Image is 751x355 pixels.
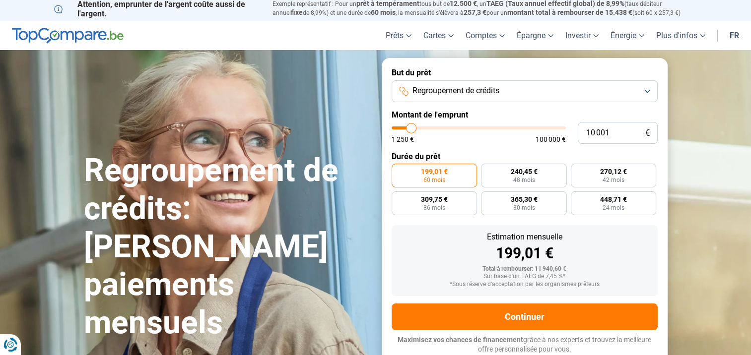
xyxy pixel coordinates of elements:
[510,196,537,203] span: 365,30 €
[423,205,445,211] span: 36 mois
[421,168,448,175] span: 199,01 €
[460,21,511,50] a: Comptes
[507,8,632,16] span: montant total à rembourser de 15.438 €
[392,68,658,77] label: But du prêt
[645,129,650,137] span: €
[392,335,658,355] p: grâce à nos experts et trouvez la meilleure offre personnalisée pour vous.
[400,233,650,241] div: Estimation mensuelle
[724,21,745,50] a: fr
[400,266,650,273] div: Total à rembourser: 11 940,60 €
[392,303,658,330] button: Continuer
[511,21,559,50] a: Épargne
[536,136,566,143] span: 100 000 €
[392,152,658,161] label: Durée du prêt
[423,177,445,183] span: 60 mois
[400,273,650,280] div: Sur base d'un TAEG de 7,45 %*
[559,21,605,50] a: Investir
[510,168,537,175] span: 240,45 €
[605,21,650,50] a: Énergie
[398,336,523,344] span: Maximisez vos chances de financement
[417,21,460,50] a: Cartes
[650,21,711,50] a: Plus d'infos
[603,205,624,211] span: 24 mois
[603,177,624,183] span: 42 mois
[600,196,627,203] span: 448,71 €
[12,28,124,44] img: TopCompare
[513,177,535,183] span: 48 mois
[392,136,414,143] span: 1 250 €
[400,281,650,288] div: *Sous réserve d'acceptation par les organismes prêteurs
[392,80,658,102] button: Regroupement de crédits
[371,8,396,16] span: 60 mois
[380,21,417,50] a: Prêts
[392,110,658,119] label: Montant de l'emprunt
[513,205,535,211] span: 30 mois
[84,152,370,342] h1: Regroupement de crédits: [PERSON_NAME] paiements mensuels
[400,246,650,261] div: 199,01 €
[291,8,303,16] span: fixe
[600,168,627,175] span: 270,12 €
[412,85,499,96] span: Regroupement de crédits
[464,8,486,16] span: 257,3 €
[421,196,448,203] span: 309,75 €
